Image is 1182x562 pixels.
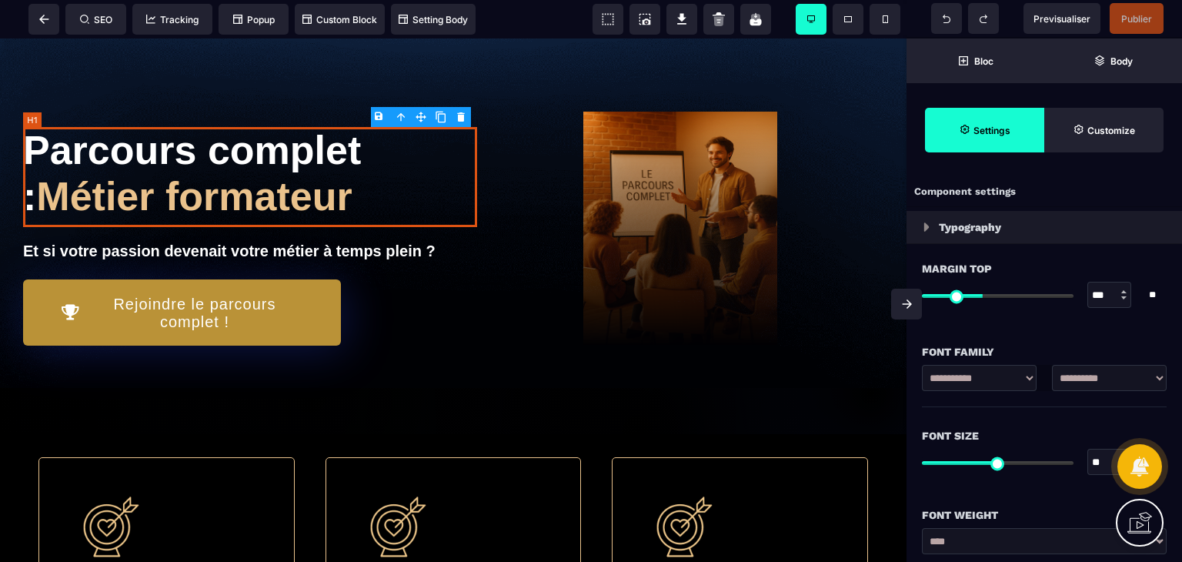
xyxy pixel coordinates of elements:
text: Et si votre passion devenait votre métier à temps plein ? [23,200,477,226]
p: Typography [939,218,1001,236]
span: Open Layer Manager [1044,38,1182,83]
span: View components [593,4,623,35]
span: Métier formateur [36,135,352,180]
span: Open Blocks [907,38,1044,83]
h1: Parcours complet : [23,89,477,189]
img: 184210e047c06fd5bc12ddb28e3bbffc_Cible.png [357,450,434,527]
button: Rejoindre le parcours complet ! [23,241,341,307]
span: SEO [80,14,112,25]
span: Open Style Manager [1044,108,1164,152]
span: Popup [233,14,275,25]
img: 184210e047c06fd5bc12ddb28e3bbffc_Cible.png [70,450,147,527]
span: Tracking [146,14,199,25]
span: Preview [1023,3,1100,34]
span: Screenshot [629,4,660,35]
span: Setting Body [399,14,468,25]
span: Font Size [922,427,979,445]
div: Component settings [907,177,1182,207]
span: Custom Block [302,14,377,25]
img: loading [923,222,930,232]
span: Margin Top [922,259,992,278]
span: Settings [925,108,1044,152]
strong: Body [1110,55,1133,67]
img: 8fd773c12a2fee10892d47c6ae6e619e_Parcours_complet.png [583,73,777,307]
span: Publier [1121,13,1152,25]
div: Font Weight [922,506,1167,524]
div: Font Family [922,343,1167,361]
img: 184210e047c06fd5bc12ddb28e3bbffc_Cible.png [643,450,720,527]
strong: Bloc [974,55,993,67]
strong: Settings [973,125,1010,136]
strong: Customize [1087,125,1135,136]
span: Previsualiser [1033,13,1090,25]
